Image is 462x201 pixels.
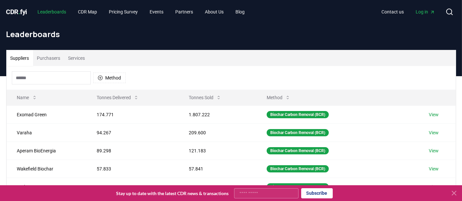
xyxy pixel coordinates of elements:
[178,123,256,142] td: 209.600
[429,184,439,190] a: View
[6,7,27,16] a: CDR.fyi
[7,160,86,178] td: Wakefield Biochar
[7,50,33,66] button: Suppliers
[32,6,250,18] nav: Main
[86,123,178,142] td: 94.267
[416,9,435,15] span: Log in
[86,142,178,160] td: 89.298
[33,50,64,66] button: Purchasers
[377,6,409,18] a: Contact us
[183,91,227,104] button: Tonnes Sold
[86,160,178,178] td: 57.833
[411,6,440,18] a: Log in
[6,8,27,16] span: CDR fyi
[7,105,86,123] td: Exomad Green
[429,166,439,172] a: View
[170,6,198,18] a: Partners
[7,142,86,160] td: Aperam BioEnergia
[104,6,143,18] a: Pricing Survey
[267,165,329,172] div: Biochar Carbon Removal (BCR)
[12,91,42,104] button: Name
[86,178,178,196] td: 50.515
[18,8,20,16] span: .
[144,6,169,18] a: Events
[178,178,256,196] td: 125.710
[32,6,71,18] a: Leaderboards
[64,50,89,66] button: Services
[91,91,144,104] button: Tonnes Delivered
[178,142,256,160] td: 121.183
[267,129,329,136] div: Biochar Carbon Removal (BCR)
[429,147,439,154] a: View
[7,178,86,196] td: Carboneers
[267,147,329,154] div: Biochar Carbon Removal (BCR)
[7,123,86,142] td: Varaha
[178,105,256,123] td: 1.807.222
[93,73,126,83] button: Method
[230,6,250,18] a: Blog
[267,183,329,190] div: Biochar Carbon Removal (BCR)
[377,6,440,18] nav: Main
[178,160,256,178] td: 57.841
[6,29,456,39] h1: Leaderboards
[86,105,178,123] td: 174.771
[429,111,439,118] a: View
[261,91,296,104] button: Method
[429,129,439,136] a: View
[267,111,329,118] div: Biochar Carbon Removal (BCR)
[200,6,229,18] a: About Us
[73,6,102,18] a: CDR Map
